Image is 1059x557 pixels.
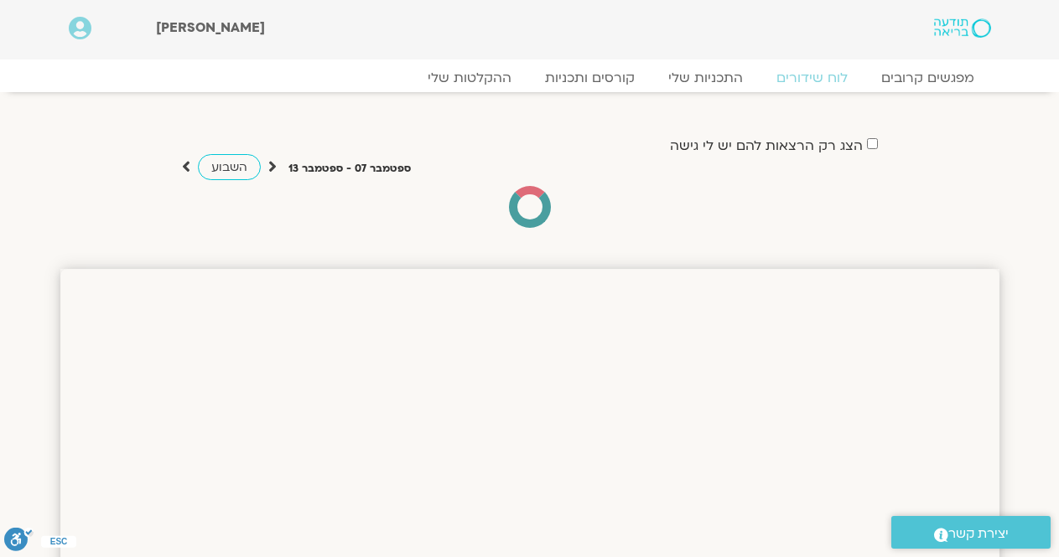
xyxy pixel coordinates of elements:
a: מפגשים קרובים [864,70,991,86]
p: ספטמבר 07 - ספטמבר 13 [288,160,411,178]
a: השבוע [198,154,261,180]
a: התכניות שלי [651,70,760,86]
span: יצירת קשר [948,523,1009,545]
a: ההקלטות שלי [411,70,528,86]
a: יצירת קשר [891,516,1051,549]
a: קורסים ותכניות [528,70,651,86]
nav: Menu [69,70,991,86]
label: הצג רק הרצאות להם יש לי גישה [670,138,863,153]
span: השבוע [211,159,247,175]
span: [PERSON_NAME] [156,18,265,37]
a: לוח שידורים [760,70,864,86]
